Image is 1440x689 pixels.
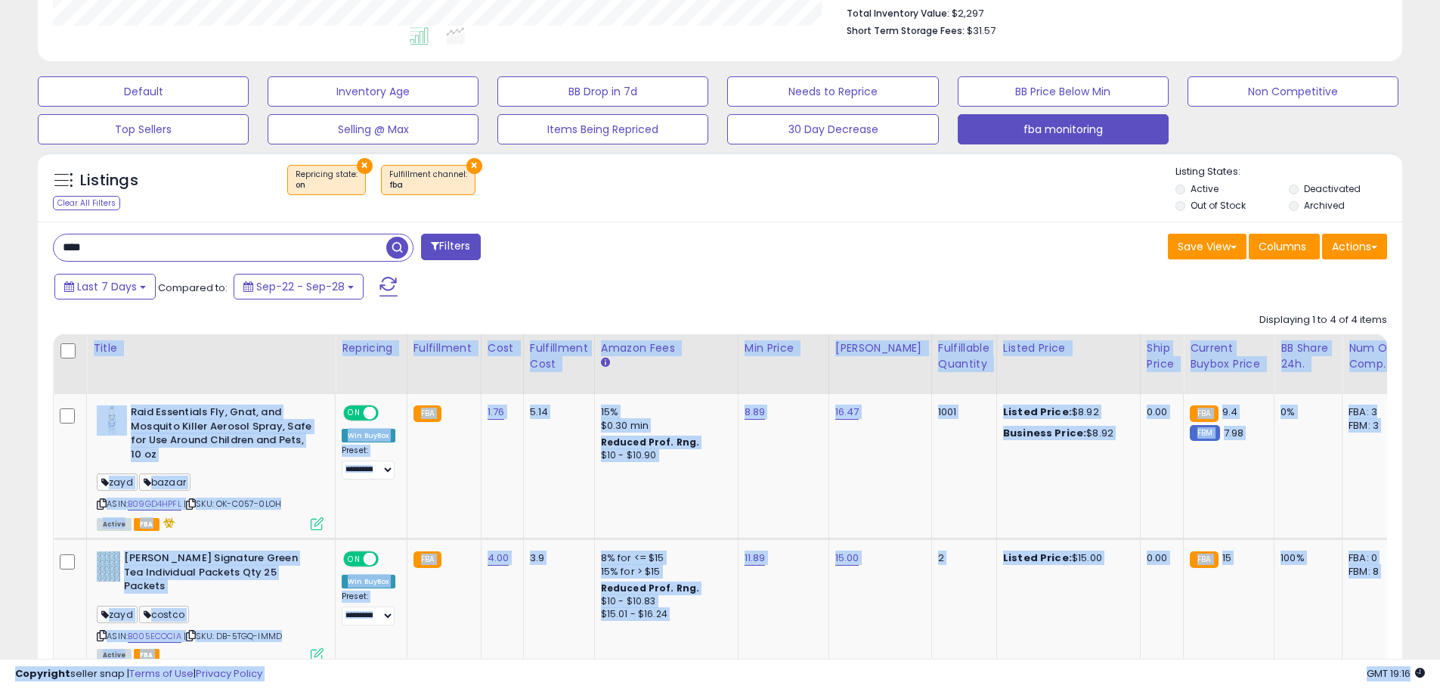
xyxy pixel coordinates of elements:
[1281,551,1330,565] div: 100%
[234,274,364,299] button: Sep-22 - Sep-28
[97,405,324,529] div: ASIN:
[1304,182,1361,195] label: Deactivated
[15,667,262,681] div: seller snap | |
[1367,666,1425,681] span: 2025-10-6 19:16 GMT
[601,436,700,448] b: Reduced Prof. Rng.
[1003,405,1072,419] b: Listed Price:
[1281,340,1336,372] div: BB Share 24h.
[97,606,138,623] span: zayd
[131,405,314,465] b: Raid Essentials Fly, Gnat, and Mosquito Killer Aerosol Spray, Safe for Use Around Children and Pe...
[139,473,190,491] span: bazaar
[93,340,329,356] div: Title
[128,498,181,511] a: B09GD4HPFL
[1222,405,1237,419] span: 9.4
[268,76,478,107] button: Inventory Age
[1003,427,1129,440] div: $8.92
[1003,426,1086,440] b: Business Price:
[1349,551,1398,565] div: FBA: 0
[342,591,395,625] div: Preset:
[601,608,726,621] div: $15.01 - $16.24
[1190,340,1268,372] div: Current Buybox Price
[466,158,482,174] button: ×
[1322,234,1387,259] button: Actions
[847,24,965,37] b: Short Term Storage Fees:
[184,630,282,642] span: | SKU: DB-5TGQ-IMMD
[1188,76,1398,107] button: Non Competitive
[413,551,441,568] small: FBA
[296,180,358,191] div: on
[727,76,938,107] button: Needs to Reprice
[268,114,478,144] button: Selling @ Max
[1175,165,1402,179] p: Listing States:
[97,518,132,531] span: All listings currently available for purchase on Amazon
[530,551,583,565] div: 3.9
[53,196,120,210] div: Clear All Filters
[129,666,194,681] a: Terms of Use
[1259,239,1306,254] span: Columns
[124,551,308,597] b: [PERSON_NAME] Signature Green Tea Individual Packets Qty 25 Packets
[727,114,938,144] button: 30 Day Decrease
[345,553,364,566] span: ON
[1003,405,1129,419] div: $8.92
[601,595,726,608] div: $10 - $10.83
[1147,551,1172,565] div: 0.00
[530,340,588,372] div: Fulfillment Cost
[15,666,70,681] strong: Copyright
[1190,551,1218,568] small: FBA
[1191,182,1219,195] label: Active
[128,630,181,643] a: B005ECOCIA
[601,449,726,462] div: $10 - $10.90
[159,517,175,528] i: hazardous material
[357,158,373,174] button: ×
[835,340,925,356] div: [PERSON_NAME]
[847,7,949,20] b: Total Inventory Value:
[1304,199,1345,212] label: Archived
[1003,551,1072,565] b: Listed Price:
[1224,426,1244,440] span: 7.98
[134,518,159,531] span: FBA
[1147,405,1172,419] div: 0.00
[497,76,708,107] button: BB Drop in 7d
[342,340,401,356] div: Repricing
[958,114,1169,144] button: fba monitoring
[342,429,395,442] div: Win BuyBox
[958,76,1169,107] button: BB Price Below Min
[184,498,281,510] span: | SKU: OK-C057-0LOH
[601,565,726,579] div: 15% for > $15
[413,405,441,422] small: FBA
[1349,419,1398,433] div: FBM: 3
[296,169,358,191] span: Repricing state :
[745,405,766,420] a: 8.89
[342,445,395,480] div: Preset:
[601,551,726,565] div: 8% for <= $15
[601,419,726,433] div: $0.30 min
[97,551,324,660] div: ASIN:
[97,551,120,582] img: 61Oh8S+04JL._SL40_.jpg
[1349,340,1404,372] div: Num of Comp.
[80,170,138,191] h5: Listings
[376,553,401,566] span: OFF
[1249,234,1320,259] button: Columns
[967,23,996,38] span: $31.57
[745,340,822,356] div: Min Price
[835,405,859,420] a: 16.47
[488,551,509,566] a: 4.00
[1191,199,1246,212] label: Out of Stock
[1281,405,1330,419] div: 0%
[413,340,475,356] div: Fulfillment
[1147,340,1177,372] div: Ship Price
[601,356,610,370] small: Amazon Fees.
[97,405,127,436] img: 41r1GA1BteL._SL40_.jpg
[54,274,156,299] button: Last 7 Days
[938,405,985,419] div: 1001
[601,582,700,594] b: Reduced Prof. Rng.
[497,114,708,144] button: Items Being Repriced
[530,405,583,419] div: 5.14
[938,551,985,565] div: 2
[488,405,505,420] a: 1.76
[342,575,395,588] div: Win BuyBox
[601,405,726,419] div: 15%
[38,114,249,144] button: Top Sellers
[488,340,517,356] div: Cost
[421,234,480,260] button: Filters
